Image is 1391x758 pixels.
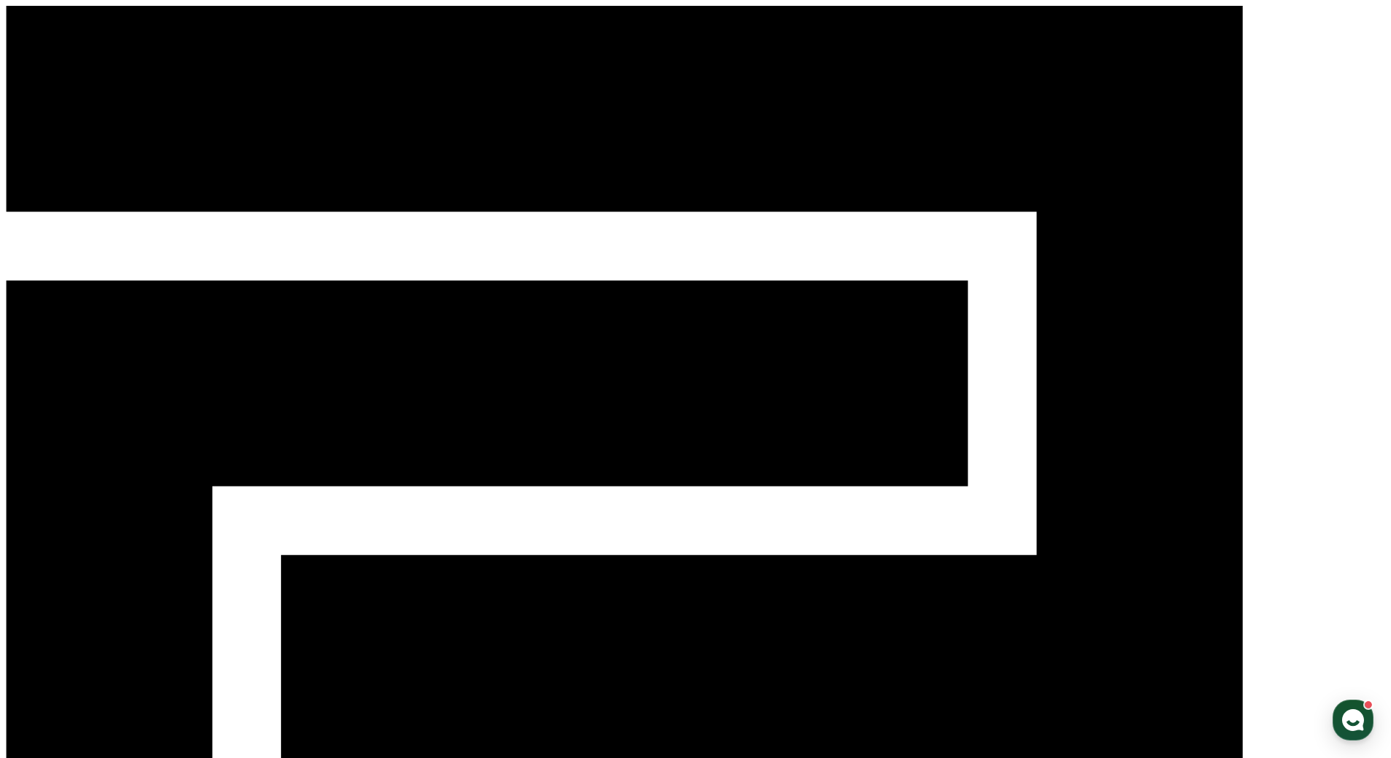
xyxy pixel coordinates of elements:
a: 홈 [4,463,96,499]
a: 대화 [96,463,188,499]
span: 설정 [226,484,243,496]
a: 설정 [188,463,280,499]
span: 대화 [134,485,151,497]
span: 홈 [46,484,55,496]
